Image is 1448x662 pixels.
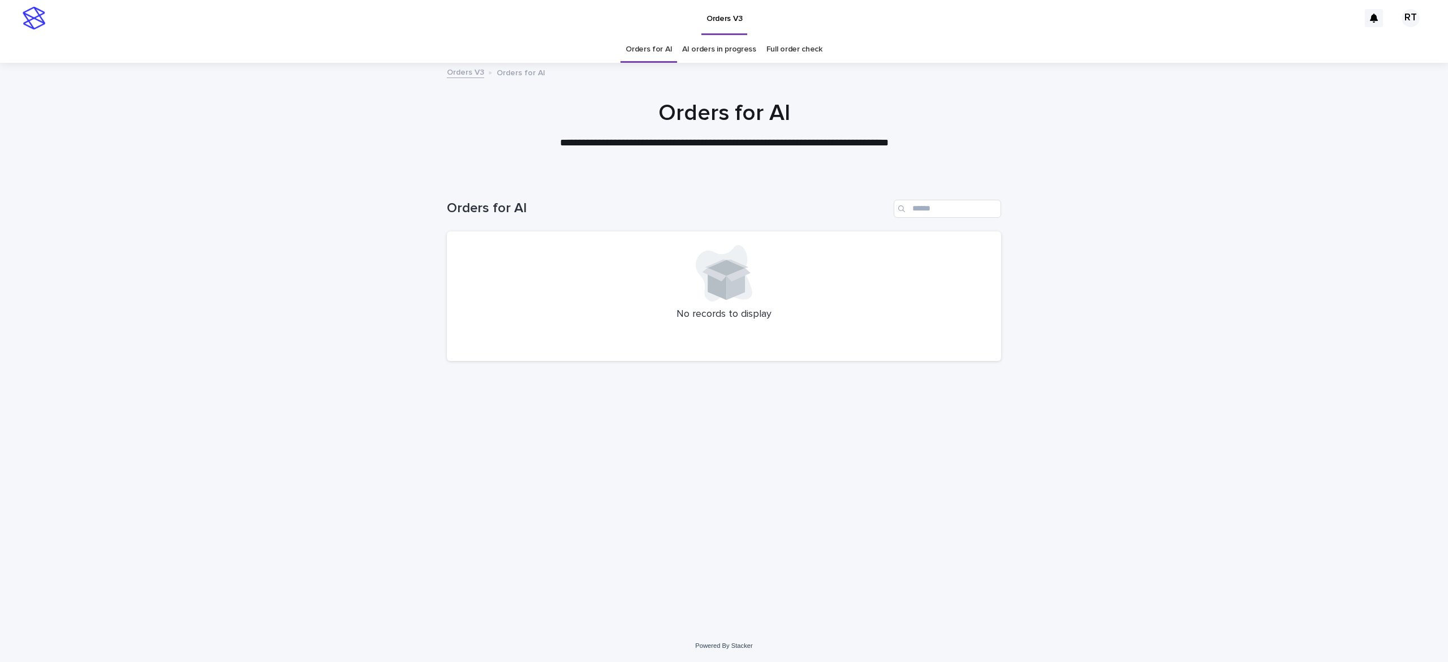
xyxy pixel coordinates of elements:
[894,200,1001,218] input: Search
[460,308,988,321] p: No records to display
[695,642,752,649] a: Powered By Stacker
[766,36,822,63] a: Full order check
[1402,9,1420,27] div: RT
[497,66,545,78] p: Orders for AI
[626,36,672,63] a: Orders for AI
[447,65,484,78] a: Orders V3
[447,100,1001,127] h1: Orders for AI
[682,36,756,63] a: AI orders in progress
[23,7,45,29] img: stacker-logo-s-only.png
[447,200,889,217] h1: Orders for AI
